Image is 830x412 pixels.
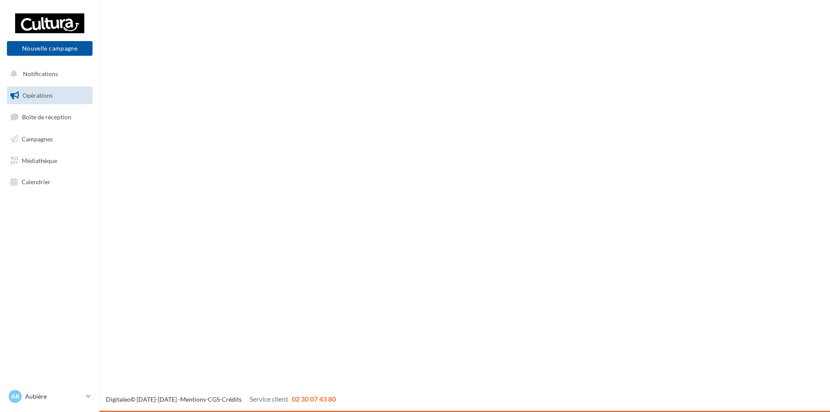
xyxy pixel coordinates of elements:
[5,108,94,126] a: Boîte de réception
[222,396,242,403] a: Crédits
[22,92,53,99] span: Opérations
[208,396,220,403] a: CGS
[5,86,94,105] a: Opérations
[5,173,94,191] a: Calendrier
[5,130,94,148] a: Campagnes
[249,395,288,403] span: Service client
[5,152,94,170] a: Médiathèque
[106,396,131,403] a: Digitaleo
[25,392,83,401] p: Aubière
[11,392,19,401] span: Ar
[106,396,336,403] span: © [DATE]-[DATE] - - -
[22,113,71,121] span: Boîte de réception
[180,396,206,403] a: Mentions
[5,65,91,83] button: Notifications
[7,41,93,56] button: Nouvelle campagne
[7,388,93,405] a: Ar Aubière
[22,178,51,185] span: Calendrier
[292,395,336,403] span: 02 30 07 43 80
[22,135,53,143] span: Campagnes
[23,70,58,77] span: Notifications
[22,156,57,164] span: Médiathèque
